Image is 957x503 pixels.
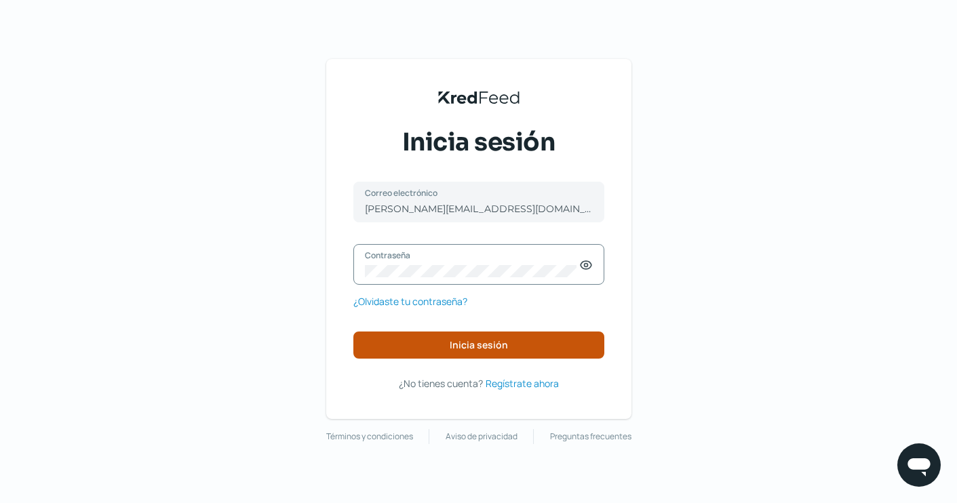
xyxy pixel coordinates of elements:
a: Términos y condiciones [326,429,413,444]
a: Regístrate ahora [486,375,559,392]
button: Inicia sesión [353,331,604,359]
a: Aviso de privacidad [446,429,517,444]
a: Preguntas frecuentes [550,429,631,444]
a: ¿Olvidaste tu contraseña? [353,293,467,310]
span: Inicia sesión [402,125,555,159]
span: Inicia sesión [450,340,508,350]
span: ¿No tienes cuenta? [399,377,483,390]
label: Contraseña [365,249,579,261]
img: chatIcon [905,451,933,479]
label: Correo electrónico [365,187,579,199]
